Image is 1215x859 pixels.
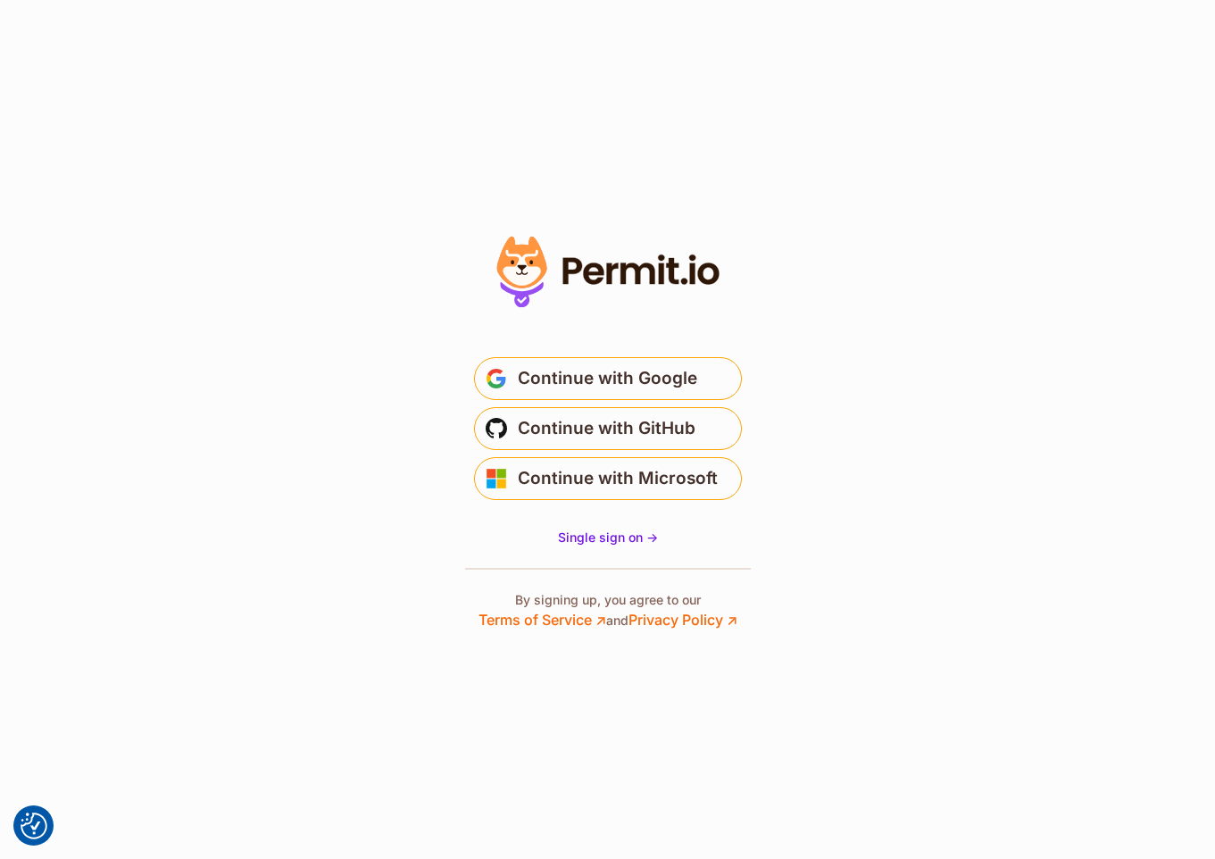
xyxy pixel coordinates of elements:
span: Single sign on -> [558,530,658,545]
a: Single sign on -> [558,529,658,546]
button: Consent Preferences [21,813,47,839]
span: Continue with Google [518,364,697,393]
a: Terms of Service ↗ [479,611,606,629]
button: Continue with GitHub [474,407,742,450]
span: Continue with GitHub [518,414,695,443]
a: Privacy Policy ↗ [628,611,737,629]
button: Continue with Google [474,357,742,400]
p: By signing up, you agree to our and [479,591,737,630]
button: Continue with Microsoft [474,457,742,500]
span: Continue with Microsoft [518,464,718,493]
img: Revisit consent button [21,813,47,839]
